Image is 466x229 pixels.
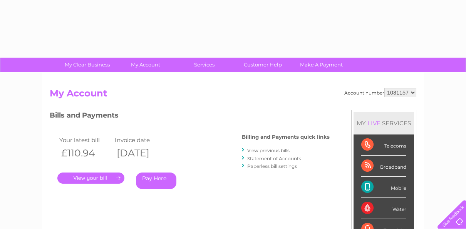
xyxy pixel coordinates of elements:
h2: My Account [50,88,416,103]
div: LIVE [366,119,382,127]
a: . [57,173,124,184]
a: View previous bills [247,148,290,153]
div: Water [361,198,406,219]
a: Paperless bill settings [247,163,297,169]
a: My Clear Business [55,58,119,72]
a: Make A Payment [290,58,353,72]
div: Mobile [361,177,406,198]
h3: Bills and Payments [50,110,330,123]
a: Pay Here [136,173,176,189]
td: Invoice date [113,135,168,145]
td: Your latest bill [57,135,113,145]
div: Broadband [361,156,406,177]
a: Statement of Accounts [247,156,301,161]
div: MY SERVICES [354,112,414,134]
a: My Account [114,58,178,72]
div: Telecoms [361,134,406,156]
a: Services [173,58,236,72]
div: Account number [344,88,416,97]
a: Customer Help [231,58,295,72]
h4: Billing and Payments quick links [242,134,330,140]
th: £110.94 [57,145,113,161]
th: [DATE] [113,145,168,161]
